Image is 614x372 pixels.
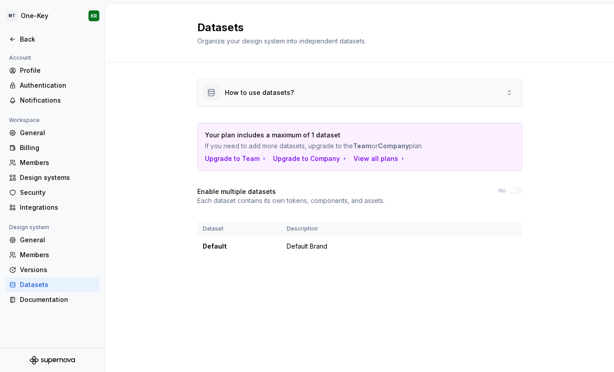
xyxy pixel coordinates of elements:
[225,88,294,97] div: How to use datasets?
[5,222,53,233] div: Design system
[5,126,99,140] a: General
[20,66,96,75] div: Profile
[353,142,372,150] strong: Team
[5,155,99,170] a: Members
[205,141,451,151] p: If you need to add more datasets, upgrade to the or plan.
[20,235,96,245] div: General
[21,11,48,20] div: One-Key
[498,187,506,194] label: No
[5,170,99,185] a: Design systems
[197,196,385,205] p: Each dataset contains its own tokens, components, and assets.
[5,248,99,262] a: Members
[197,187,276,196] h4: Enable multiple datasets
[5,185,99,200] a: Security
[2,6,103,26] button: MTOne-KeyKR
[20,203,96,212] div: Integrations
[5,292,99,307] a: Documentation
[20,173,96,182] div: Design systems
[378,142,409,150] strong: Company
[20,250,96,259] div: Members
[20,143,96,152] div: Billing
[5,278,99,292] a: Datasets
[6,10,17,21] div: MT
[30,356,75,365] svg: Supernova Logo
[5,63,99,78] a: Profile
[5,263,99,277] a: Versions
[205,131,451,140] p: Your plan includes a maximum of 1 dataset
[354,154,406,163] button: View all plans
[20,265,96,274] div: Versions
[281,221,499,236] th: Description
[197,37,366,45] span: Organize your design system into independent datasets.
[20,188,96,197] div: Security
[197,221,281,236] th: Dataset
[20,295,96,304] div: Documentation
[5,93,99,108] a: Notifications
[20,158,96,167] div: Members
[197,20,512,35] h2: Datasets
[5,115,43,126] div: Workspace
[203,242,276,251] div: Default
[5,32,99,47] a: Back
[5,52,35,63] div: Account
[5,200,99,215] a: Integrations
[20,128,96,137] div: General
[20,81,96,90] div: Authentication
[5,141,99,155] a: Billing
[273,154,348,163] button: Upgrade to Company
[20,96,96,105] div: Notifications
[281,236,499,257] td: Default Brand
[20,280,96,289] div: Datasets
[205,154,268,163] button: Upgrade to Team
[5,78,99,93] a: Authentication
[5,233,99,247] a: General
[20,35,96,44] div: Back
[91,12,97,19] div: KR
